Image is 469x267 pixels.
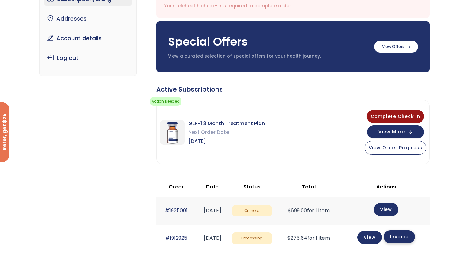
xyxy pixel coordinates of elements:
button: View Order Progress [365,141,426,155]
a: Account details [44,32,132,45]
td: for 1 item [275,197,342,224]
span: Complete Check In [371,113,420,119]
a: Addresses [44,12,132,25]
span: Action Needed [150,97,181,106]
span: On hold [232,205,272,217]
time: [DATE] [204,207,221,214]
span: $ [288,207,291,214]
button: View More [367,125,424,138]
button: Complete Check In [367,110,424,123]
span: 275.64 [287,234,307,242]
span: View Order Progress [369,144,422,151]
span: Date [206,183,219,190]
span: Actions [376,183,396,190]
h3: Special Offers [168,34,368,50]
span: Status [243,183,260,190]
div: Active Subscriptions [156,85,430,94]
span: View More [378,130,405,134]
span: 699.00 [288,207,307,214]
span: Total [302,183,316,190]
a: #1925001 [165,207,188,214]
a: View [357,231,382,244]
a: #1912925 [165,234,187,242]
span: Processing [232,232,272,244]
td: for 1 item [275,225,342,252]
span: Next Order Date [188,128,265,137]
span: $ [287,234,291,242]
a: Invoice [384,230,415,243]
a: Log out [44,51,132,65]
p: View a curated selection of special offers for your health journey. [168,53,368,60]
span: [DATE] [188,137,265,146]
span: GLP-1 3 Month Treatment Plan [188,119,265,128]
img: GLP-1 3 Month Treatment Plan [160,120,185,145]
a: View [374,203,398,216]
div: Your telehealth check-in is required to complete order. [164,1,292,10]
time: [DATE] [204,234,221,242]
span: Order [169,183,184,190]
